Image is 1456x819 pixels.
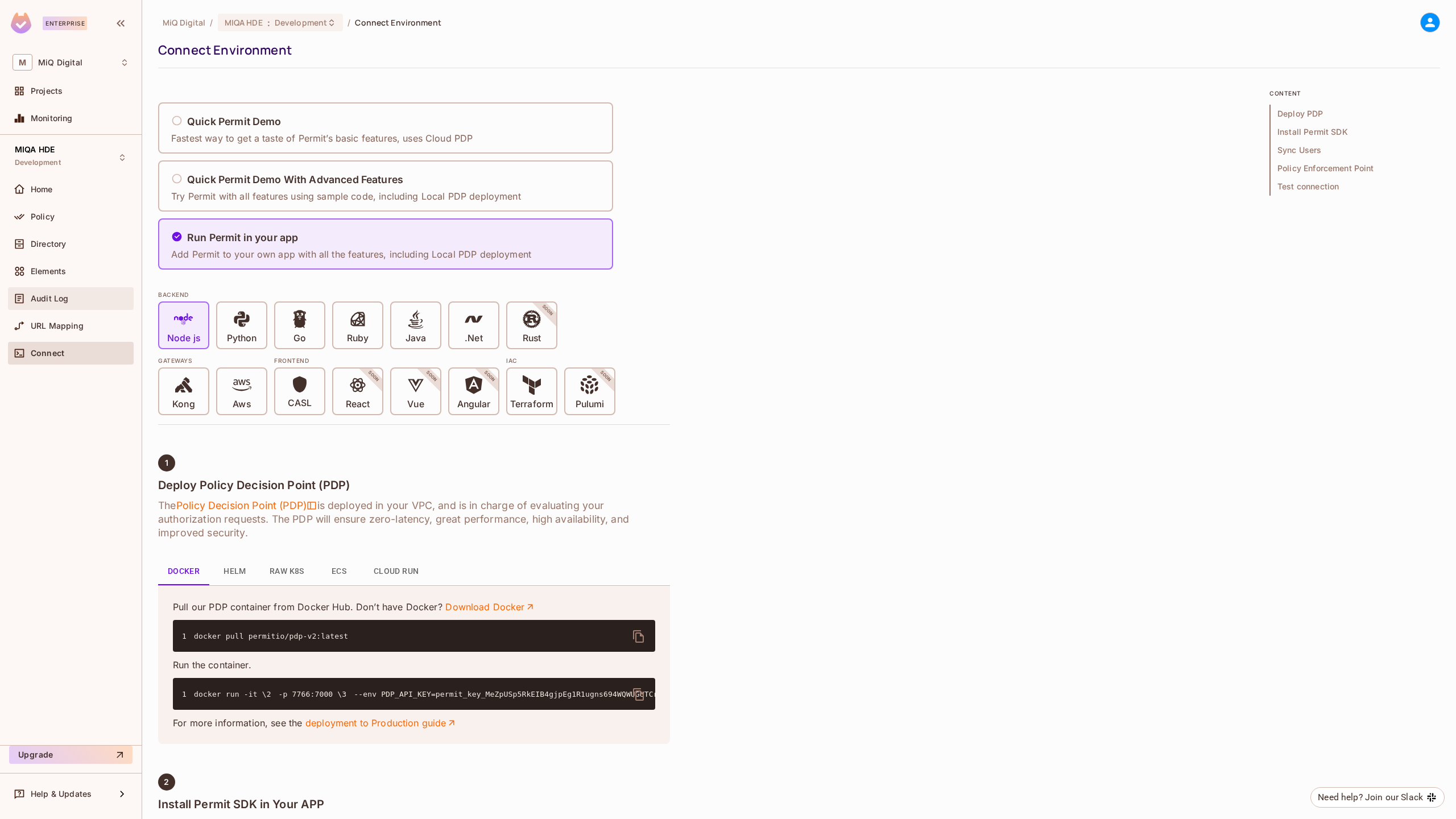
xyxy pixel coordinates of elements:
div: Gateways [158,356,267,365]
p: For more information, see the [173,717,655,729]
code: -p 7766:7000 \ --env PDP_API_KEY=permit_key_MeZpUSp5RkEIB4gjpEg1R1ugns694WQWUGUTCriePlBQKL1uTaPRF... [182,690,1108,698]
span: Home [31,185,53,194]
h6: The is deployed in your VPC, and is in charge of evaluating your authorization requests. The PDP ... [158,499,670,540]
h4: Deploy Policy Decision Point (PDP) [158,478,670,492]
span: Policy Decision Point (PDP) [176,499,317,512]
p: Vue [407,399,424,410]
div: Frontend [274,356,499,365]
li: / [210,17,213,28]
span: Projects [31,86,63,96]
span: SOON [409,354,454,399]
a: deployment to Production guide [305,717,457,729]
p: Go [293,333,306,344]
span: Connect Environment [355,17,441,28]
span: Policy [31,212,55,221]
p: Python [227,333,257,344]
span: 2 [164,777,169,787]
button: delete [625,681,652,708]
span: SOON [468,354,512,399]
button: Helm [209,558,260,585]
h5: Quick Permit Demo With Advanced Features [187,174,403,185]
p: Rust [523,333,541,344]
button: delete [625,623,652,650]
span: Policy Enforcement Point [1269,159,1440,177]
button: Raw K8s [260,558,313,585]
p: Angular [457,399,491,410]
p: Ruby [347,333,369,344]
div: Need help? Join our Slack [1318,791,1423,804]
span: Connect [31,349,64,358]
span: URL Mapping [31,321,84,330]
p: React [346,399,370,410]
span: 3 [342,689,354,700]
span: docker run -it \ [194,690,267,698]
img: SReyMgAAAABJRU5ErkJggg== [11,13,31,34]
span: 1 [182,689,194,700]
span: 1 [182,631,194,642]
span: the active workspace [163,17,205,28]
span: MIQA HDE [225,17,263,28]
span: Help & Updates [31,789,92,799]
span: docker pull permitio/pdp-v2:latest [194,632,348,640]
span: MIQA HDE [15,145,55,154]
p: Kong [172,399,195,410]
p: Run the container. [173,659,655,671]
span: SOON [351,354,396,399]
span: Monitoring [31,114,73,123]
span: Development [275,17,327,28]
a: Download Docker [445,601,535,613]
h5: Quick Permit Demo [187,116,282,127]
p: CASL [288,398,312,409]
button: Upgrade [9,746,133,764]
p: content [1269,89,1440,98]
span: Test connection [1269,177,1440,196]
h4: Install Permit SDK in Your APP [158,797,670,811]
button: Docker [158,558,209,585]
span: Deploy PDP [1269,105,1440,123]
span: SOON [584,354,628,399]
p: Pull our PDP container from Docker Hub. Don’t have Docker? [173,601,655,613]
span: Audit Log [31,294,68,303]
p: Aws [233,399,250,410]
p: Add Permit to your own app with all the features, including Local PDP deployment [171,248,531,260]
span: Directory [31,239,66,249]
p: Terraform [510,399,553,410]
span: Elements [31,267,66,276]
div: Enterprise [43,16,87,30]
p: Java [406,333,426,344]
p: Try Permit with all features using sample code, including Local PDP deployment [171,190,521,202]
div: IAC [506,356,615,365]
span: : [267,18,271,27]
li: / [348,17,350,28]
div: BACKEND [158,290,670,299]
h5: Run Permit in your app [187,232,298,243]
span: Workspace: MiQ Digital [38,58,82,67]
span: Install Permit SDK [1269,123,1440,141]
p: .Net [465,333,482,344]
span: Development [15,158,61,167]
button: ECS [313,558,365,585]
span: Sync Users [1269,141,1440,159]
span: SOON [526,288,570,333]
div: Connect Environment [158,42,1434,59]
p: Fastest way to get a taste of Permit’s basic features, uses Cloud PDP [171,132,473,144]
span: M [13,54,32,71]
span: 1 [165,458,168,468]
p: Pulumi [576,399,604,410]
p: Node js [167,333,200,344]
button: Cloud Run [365,558,428,585]
span: 2 [267,689,279,700]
